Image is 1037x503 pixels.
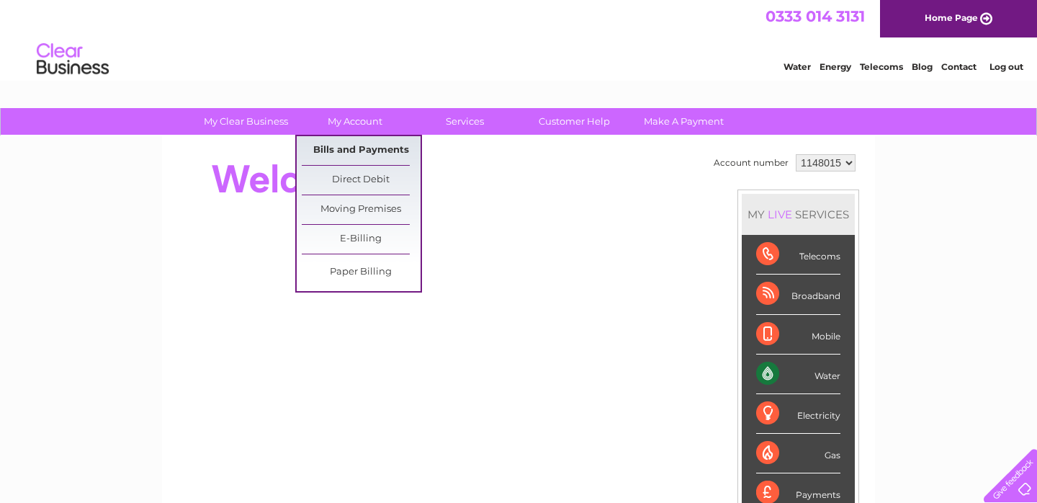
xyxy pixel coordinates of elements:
[756,355,840,394] div: Water
[302,258,421,287] a: Paper Billing
[515,108,634,135] a: Customer Help
[302,225,421,254] a: E-Billing
[296,108,415,135] a: My Account
[36,37,109,81] img: logo.png
[756,434,840,473] div: Gas
[302,195,421,224] a: Moving Premises
[742,194,855,235] div: MY SERVICES
[989,61,1023,72] a: Log out
[766,7,865,25] a: 0333 014 3131
[765,208,795,221] div: LIVE
[187,108,305,135] a: My Clear Business
[179,8,860,70] div: Clear Business is a trading name of Verastar Limited (registered in [GEOGRAPHIC_DATA] No. 3667643...
[624,108,743,135] a: Make A Payment
[820,61,851,72] a: Energy
[756,315,840,355] div: Mobile
[941,61,977,72] a: Contact
[784,61,811,72] a: Water
[756,235,840,275] div: Telecoms
[756,275,840,314] div: Broadband
[756,394,840,434] div: Electricity
[860,61,903,72] a: Telecoms
[302,136,421,165] a: Bills and Payments
[710,151,792,175] td: Account number
[405,108,524,135] a: Services
[912,61,933,72] a: Blog
[302,166,421,195] a: Direct Debit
